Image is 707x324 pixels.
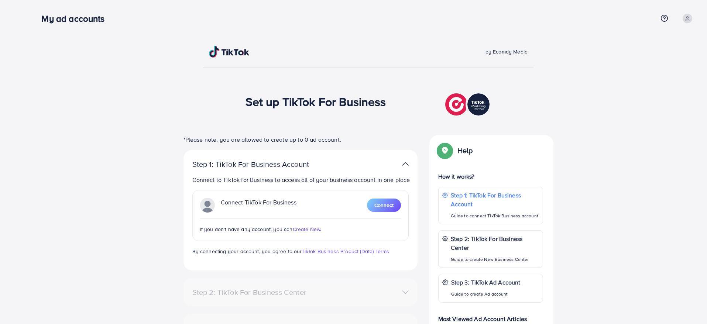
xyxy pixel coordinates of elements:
h1: Set up TikTok For Business [246,94,386,108]
p: Guide to connect TikTok Business account [451,211,539,220]
p: Step 2: TikTok For Business Center [451,234,539,252]
img: Popup guide [438,144,452,157]
p: Step 1: TikTok For Business Account [192,160,333,169]
p: *Please note, you are allowed to create up to 0 ad account. [183,135,418,144]
p: Step 1: TikTok For Business Account [451,191,539,208]
img: TikTok partner [402,159,409,169]
p: How it works? [438,172,543,181]
img: TikTok partner [445,92,491,117]
p: Help [457,146,473,155]
p: Step 3: TikTok Ad Account [451,278,521,287]
p: Most Viewed Ad Account Articles [438,309,543,323]
h3: My ad accounts [41,13,110,24]
p: Guide to create New Business Center [451,255,539,264]
p: Guide to create Ad account [451,290,521,299]
span: by Ecomdy Media [485,48,528,55]
img: TikTok [209,46,250,58]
